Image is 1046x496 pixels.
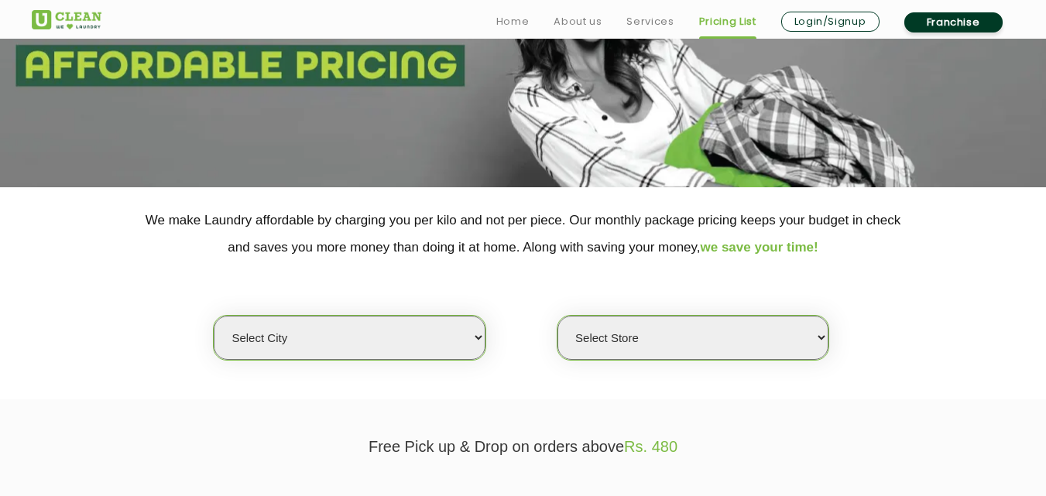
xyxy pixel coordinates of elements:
[554,12,602,31] a: About us
[626,12,674,31] a: Services
[32,207,1015,261] p: We make Laundry affordable by charging you per kilo and not per piece. Our monthly package pricin...
[624,438,677,455] span: Rs. 480
[701,240,818,255] span: we save your time!
[904,12,1003,32] a: Franchise
[699,12,756,31] a: Pricing List
[32,438,1015,456] p: Free Pick up & Drop on orders above
[496,12,530,31] a: Home
[32,10,101,29] img: UClean Laundry and Dry Cleaning
[781,12,880,32] a: Login/Signup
